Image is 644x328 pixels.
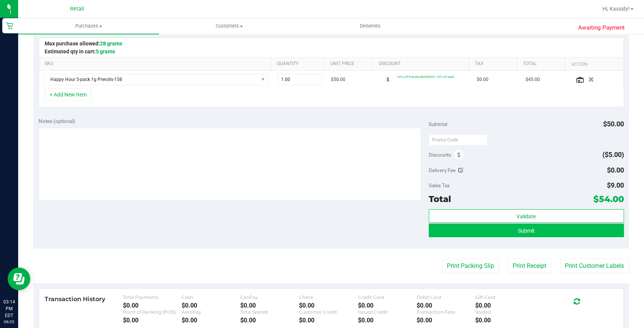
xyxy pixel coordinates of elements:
input: 1.00 [278,74,322,85]
span: Max purchase allowed: [45,40,122,47]
span: Sales Tax [429,182,450,188]
span: Notes (optional) [39,118,75,124]
span: $0.00 [477,76,488,83]
i: Edit Delivery Fee [458,168,464,173]
div: Check [299,294,358,300]
div: $0.00 [123,317,182,324]
span: ($5.00) [602,151,624,159]
button: Submit [429,224,624,237]
div: AeroPay [182,309,240,315]
span: Purchases [18,23,159,30]
span: $50.00 [331,76,345,83]
span: $45.00 [526,76,540,83]
a: Deliveries [300,18,440,34]
div: CanPay [240,294,299,300]
a: Quantity [277,61,322,67]
input: Promo Code [429,134,487,146]
div: $0.00 [240,317,299,324]
span: Total [429,194,451,204]
p: 03:14 PM EDT [3,298,15,319]
span: Estimated qty in cart: [45,48,115,54]
span: 10% off Prerolls MONDAYS: 10% off each [397,75,454,79]
div: $0.00 [417,302,475,309]
div: $0.00 [475,317,534,324]
span: $9.00 [607,181,624,189]
div: Point of Banking (POB) [123,309,182,315]
a: Customers [159,18,300,34]
div: $0.00 [299,302,358,309]
span: Retail [70,6,84,12]
div: Gift Card [475,294,534,300]
div: Credit Card [358,294,417,300]
span: Customers [159,23,299,30]
div: Debit Card [417,294,475,300]
div: $0.00 [358,317,417,324]
div: $0.00 [240,302,299,309]
div: $0.00 [299,317,358,324]
a: Total [523,61,562,67]
a: Discount [378,61,466,67]
span: $0.00 [607,166,624,174]
span: Awaiting Payment [578,23,625,32]
span: Subtotal [429,121,447,127]
span: 28 grams [100,40,122,47]
div: Cash [182,294,240,300]
div: $0.00 [358,302,417,309]
button: Print Customer Labels [560,259,629,273]
a: Purchases [18,18,159,34]
th: Action [565,58,618,71]
div: Total Spendr [240,309,299,315]
a: Unit Price [330,61,370,67]
span: Hi, Kassidy! [602,6,630,12]
button: Print Packing Slip [442,259,499,273]
span: Discounts [429,148,451,162]
span: $54.00 [593,194,624,204]
span: Delivery Fee [429,167,456,173]
iframe: Resource center [8,267,30,290]
span: $50.00 [603,120,624,128]
div: $0.00 [475,302,534,309]
span: 5 grams [96,48,115,54]
div: Total Payments [123,294,182,300]
a: Tax [475,61,514,67]
a: SKU [45,61,268,67]
div: $0.00 [182,302,240,309]
button: Print Receipt [508,259,551,273]
div: Transaction Fees [417,309,475,315]
span: Deliveries [350,23,391,30]
p: 08/25 [3,319,15,325]
span: Submit [518,228,535,234]
span: NO DATA FOUND [44,74,268,85]
div: $0.00 [123,302,182,309]
div: $0.00 [182,317,240,324]
div: Voided [475,309,534,315]
div: Issued Credit [358,309,417,315]
span: Validate [516,213,536,219]
div: $0.00 [417,317,475,324]
inline-svg: Retail [6,22,13,30]
button: Validate [429,209,624,223]
button: + Add New Item [45,88,92,101]
div: Customer Credit [299,309,358,315]
span: Happy Hour 5-pack 1g Prerolls-158 [44,74,258,85]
